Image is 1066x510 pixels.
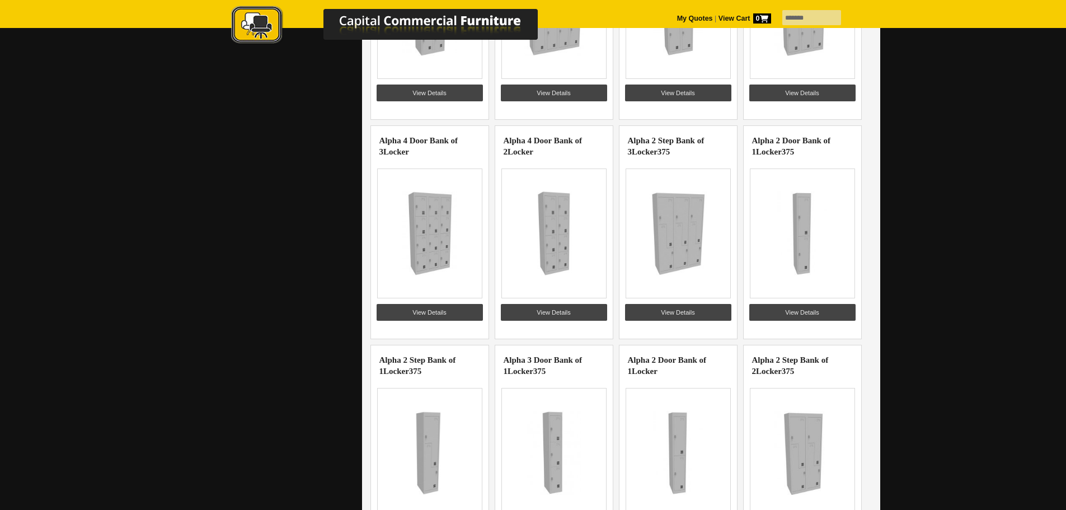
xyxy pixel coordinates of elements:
strong: View Cart [719,15,771,22]
a: View Details [501,304,607,321]
highlight: Locker [383,367,409,376]
a: View Details [377,304,483,321]
highlight: Locker [508,147,533,156]
a: View Details [501,85,607,101]
span: 0 [753,13,771,24]
highlight: Locker [508,367,533,376]
a: Alpha 4 Door Bank of 3Locker [379,136,458,156]
highlight: Locker [756,147,782,156]
a: My Quotes [677,15,713,22]
highlight: Locker [632,367,658,376]
a: View Details [625,85,731,101]
img: Capital Commercial Furniture Logo [200,6,592,46]
a: Alpha 2 Step Bank of 3Locker375 [628,136,705,156]
a: View Details [749,304,856,321]
a: Alpha 2 Step Bank of 2Locker375 [752,355,829,376]
a: Capital Commercial Furniture Logo [200,6,592,50]
highlight: Locker [756,367,782,376]
a: Alpha 2 Door Bank of 1Locker [628,355,707,376]
a: Alpha 2 Door Bank of 1Locker375 [752,136,831,156]
highlight: Locker [632,147,658,156]
a: View Details [377,85,483,101]
a: View Details [625,304,731,321]
a: View Cart0 [716,15,771,22]
a: Alpha 4 Door Bank of 2Locker [504,136,583,156]
a: Alpha 2 Step Bank of 1Locker375 [379,355,456,376]
a: Alpha 3 Door Bank of 1Locker375 [504,355,583,376]
a: View Details [749,85,856,101]
highlight: Locker [383,147,409,156]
